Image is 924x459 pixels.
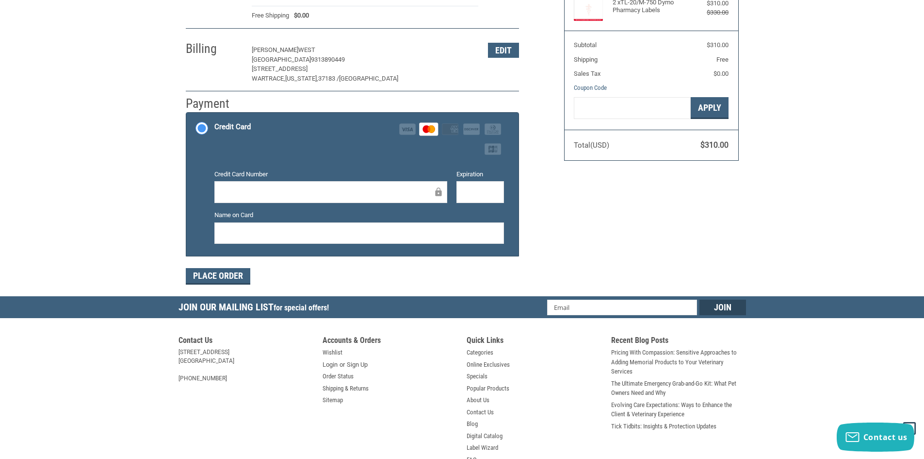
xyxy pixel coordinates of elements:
a: Coupon Code [574,84,607,91]
div: Credit Card [214,119,251,135]
span: Subtotal [574,41,597,49]
a: Tick Tidbits: Insights & Protection Updates [611,422,716,431]
span: $0.00 [713,70,729,77]
a: Online Exclusives [467,360,510,370]
span: [GEOGRAPHIC_DATA] [252,56,311,63]
span: $0.00 [289,11,309,20]
a: Label Wizard [467,443,498,453]
div: $330.00 [690,8,729,17]
a: Blog [467,419,478,429]
h5: Contact Us [178,336,313,348]
span: Free [716,56,729,63]
h2: Payment [186,96,243,112]
span: Contact us [863,432,908,442]
button: Edit [488,43,519,58]
a: Evolving Care Expectations: Ways to Enhance the Client & Veterinary Experience [611,400,746,419]
span: Total (USD) [574,141,609,150]
span: [STREET_ADDRESS] [252,65,308,72]
input: Gift Certificate or Coupon Code [574,97,691,119]
label: Expiration [456,170,504,179]
label: Name on Card [214,210,504,220]
h5: Recent Blog Posts [611,336,746,348]
span: West [298,46,315,53]
a: The Ultimate Emergency Grab-and-Go Kit: What Pet Owners Need and Why [611,379,746,398]
h5: Join Our Mailing List [178,296,334,321]
a: Wishlist [323,348,342,357]
a: Popular Products [467,384,509,393]
a: Categories [467,348,493,357]
span: $310.00 [707,41,729,49]
span: or [334,360,351,370]
span: Free Shipping [252,11,289,20]
button: Apply [691,97,729,119]
h5: Accounts & Orders [323,336,457,348]
span: Wartrace, [252,75,285,82]
label: Credit Card Number [214,170,447,179]
a: Order Status [323,372,354,381]
span: [PERSON_NAME] [252,46,298,53]
a: About Us [467,395,489,405]
h2: Billing [186,41,243,57]
span: [US_STATE], [285,75,318,82]
input: Email [547,300,697,315]
span: [GEOGRAPHIC_DATA] [339,75,398,82]
a: Sign Up [347,360,368,370]
a: Sitemap [323,395,343,405]
span: Shipping [574,56,598,63]
span: for special offers! [274,303,329,312]
a: Contact Us [467,408,494,417]
span: 37183 / [318,75,339,82]
input: Join [699,300,746,315]
address: [STREET_ADDRESS] [GEOGRAPHIC_DATA] [PHONE_NUMBER] [178,348,313,383]
span: $310.00 [700,140,729,150]
button: Place Order [186,268,250,285]
a: Login [323,360,338,370]
a: Pricing With Compassion: Sensitive Approaches to Adding Memorial Products to Your Veterinary Serv... [611,348,746,376]
a: Digital Catalog [467,431,503,441]
a: Shipping & Returns [323,384,369,393]
span: 9313890449 [311,56,345,63]
button: Contact us [837,423,914,452]
h5: Quick Links [467,336,601,348]
span: Sales Tax [574,70,600,77]
a: Specials [467,372,487,381]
